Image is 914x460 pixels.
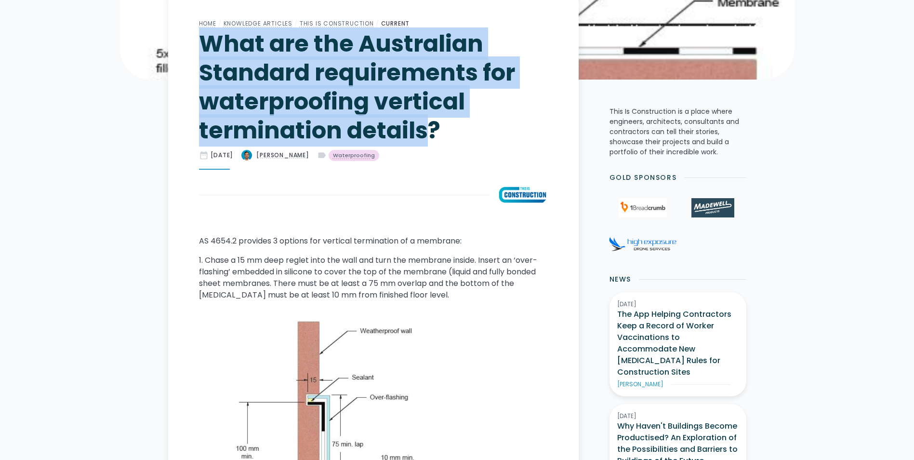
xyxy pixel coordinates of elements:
a: This Is Construction [300,19,374,27]
a: Home [199,19,216,27]
a: Knowledge Articles [224,19,292,27]
div: / [292,18,300,29]
img: What are the Australian Standard requirements for waterproofing vertical termination details? [497,185,548,204]
a: Waterproofing [329,150,379,162]
p: This Is Construction is a place where engineers, architects, consultants and contractors can tell... [609,107,746,157]
p: 1. Chase a 15 mm deep reglet into the wall and turn the membrane inside. Insert an ‘over-flashing... [199,255,548,301]
a: [DATE]The App Helping Contractors Keep a Record of Worker Vaccinations to Accommodate New [MEDICA... [609,292,746,396]
div: [PERSON_NAME] [256,151,309,160]
div: [DATE] [617,300,739,309]
img: What are the Australian Standard requirements for waterproofing vertical termination details? [241,149,252,161]
img: Madewell Products [691,198,734,217]
div: [DATE] [617,412,739,420]
div: date_range [199,150,209,160]
div: [PERSON_NAME] [617,380,663,389]
a: Current [381,19,410,27]
div: / [374,18,381,29]
div: / [216,18,224,29]
a: [PERSON_NAME] [241,149,309,161]
div: label [317,150,327,160]
h2: News [609,274,631,284]
div: Waterproofing [333,151,375,160]
p: AS 4654.2 provides 3 options for vertical termination of a membrane: [199,235,548,247]
div: [DATE] [211,151,234,160]
h3: The App Helping Contractors Keep a Record of Worker Vaccinations to Accommodate New [MEDICAL_DATA... [617,309,739,378]
h1: What are the Australian Standard requirements for waterproofing vertical termination details? [199,29,548,145]
img: 1Breadcrumb [619,198,667,217]
img: High Exposure [609,237,676,251]
h2: Gold Sponsors [609,173,677,183]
